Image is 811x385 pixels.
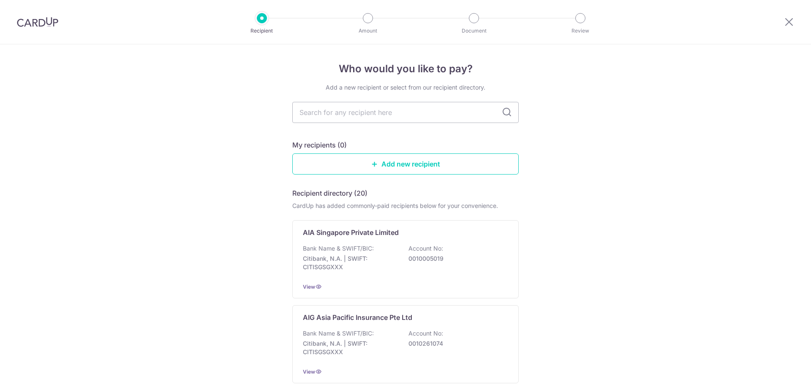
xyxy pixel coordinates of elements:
[303,329,374,338] p: Bank Name & SWIFT/BIC:
[292,61,519,76] h4: Who would you like to pay?
[408,244,443,253] p: Account No:
[303,339,397,356] p: Citibank, N.A. | SWIFT: CITISGSGXXX
[303,284,315,290] a: View
[757,360,803,381] iframe: Opens a widget where you can find more information
[408,329,443,338] p: Account No:
[292,202,519,210] div: CardUp has added commonly-paid recipients below for your convenience.
[303,254,397,271] p: Citibank, N.A. | SWIFT: CITISGSGXXX
[303,244,374,253] p: Bank Name & SWIFT/BIC:
[292,102,519,123] input: Search for any recipient here
[303,369,315,375] a: View
[292,153,519,175] a: Add new recipient
[231,27,293,35] p: Recipient
[443,27,505,35] p: Document
[292,188,367,198] h5: Recipient directory (20)
[549,27,612,35] p: Review
[292,83,519,92] div: Add a new recipient or select from our recipient directory.
[303,312,412,322] p: AIG Asia Pacific Insurance Pte Ltd
[303,227,399,238] p: AIA Singapore Private Limited
[292,140,347,150] h5: My recipients (0)
[408,339,503,348] p: 0010261074
[17,17,58,27] img: CardUp
[337,27,399,35] p: Amount
[408,254,503,263] p: 0010005019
